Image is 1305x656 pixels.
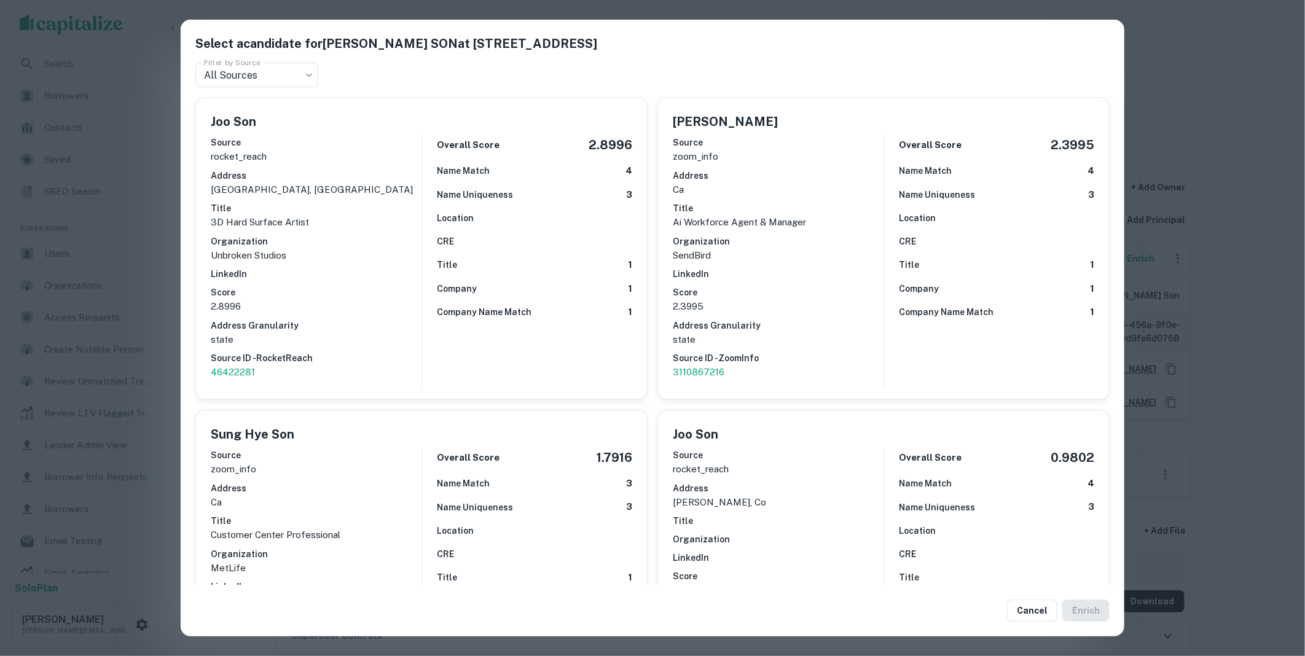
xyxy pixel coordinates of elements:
[1087,164,1094,178] h6: 4
[211,182,421,197] p: [GEOGRAPHIC_DATA], [GEOGRAPHIC_DATA]
[899,451,962,465] h6: Overall Score
[437,547,454,561] h6: CRE
[673,248,884,263] p: SendBird
[1088,500,1094,514] h6: 3
[673,182,884,197] p: ca
[211,286,421,299] h6: Score
[211,528,421,542] p: Customer Center Professional
[211,299,421,314] p: 2.8996
[211,448,421,462] h6: Source
[1088,188,1094,202] h6: 3
[626,188,632,202] h6: 3
[211,425,294,443] h5: Sung Hye Son
[597,448,632,467] h5: 1.7916
[437,282,477,295] h6: Company
[211,332,421,347] p: state
[211,149,421,164] p: rocket_reach
[628,305,632,319] h6: 1
[899,524,936,537] h6: Location
[673,495,884,510] p: [PERSON_NAME], co
[899,188,975,201] h6: Name Uniqueness
[211,365,421,380] a: 46422281
[204,57,261,68] label: Filter by Source
[211,267,421,281] h6: LinkedIn
[437,451,500,465] h6: Overall Score
[1051,448,1094,467] h5: 0.9802
[673,267,884,281] h6: LinkedIn
[626,500,632,514] h6: 3
[899,477,952,490] h6: Name Match
[1090,282,1094,296] h6: 1
[673,149,884,164] p: zoom_info
[899,211,936,225] h6: Location
[211,215,421,230] p: 3D Hard Surface Artist
[673,112,778,131] h5: [PERSON_NAME]
[673,482,884,495] h6: Address
[437,571,457,584] h6: Title
[211,235,421,248] h6: Organization
[899,305,993,319] h6: Company Name Match
[673,299,884,314] p: 2.3995
[211,580,421,593] h6: LinkedIn
[211,169,421,182] h6: Address
[211,547,421,561] h6: Organization
[195,63,318,87] div: All Sources
[628,571,632,585] h6: 1
[437,211,474,225] h6: Location
[437,477,490,490] h6: Name Match
[899,258,919,271] h6: Title
[673,462,884,477] p: rocket_reach
[211,495,421,510] p: ca
[211,351,421,365] h6: Source ID - RocketReach
[628,258,632,272] h6: 1
[211,514,421,528] h6: Title
[589,136,632,154] h5: 2.8996
[673,201,884,215] h6: Title
[437,305,531,319] h6: Company Name Match
[673,569,884,583] h6: Score
[437,524,474,537] h6: Location
[1087,477,1094,491] h6: 4
[673,235,884,248] h6: Organization
[673,215,884,230] p: Ai Workforce Agent & Manager
[673,533,884,546] h6: Organization
[899,164,952,178] h6: Name Match
[195,34,1110,53] h5: Select a candidate for [PERSON_NAME] SON at [STREET_ADDRESS]
[1090,305,1094,319] h6: 1
[211,248,421,263] p: Unbroken Studios
[899,571,919,584] h6: Title
[673,319,884,332] h6: Address Granularity
[673,286,884,299] h6: Score
[673,583,884,598] p: 0.9802
[211,482,421,495] h6: Address
[437,235,454,248] h6: CRE
[211,561,421,576] p: MetLife
[1090,258,1094,272] h6: 1
[626,477,632,491] h6: 3
[899,235,916,248] h6: CRE
[673,351,884,365] h6: Source ID - ZoomInfo
[673,136,884,149] h6: Source
[673,514,884,528] h6: Title
[437,501,513,514] h6: Name Uniqueness
[211,319,421,332] h6: Address Granularity
[673,448,884,462] h6: Source
[673,551,884,564] h6: LinkedIn
[1244,558,1305,617] iframe: Chat Widget
[673,169,884,182] h6: Address
[1007,599,1057,622] button: Cancel
[673,425,718,443] h5: Joo Son
[211,201,421,215] h6: Title
[437,138,500,152] h6: Overall Score
[628,282,632,296] h6: 1
[673,365,884,380] a: 3110867216
[625,164,632,178] h6: 4
[1051,136,1094,154] h5: 2.3995
[673,332,884,347] p: state
[899,282,939,295] h6: Company
[899,547,916,561] h6: CRE
[211,112,256,131] h5: Joo Son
